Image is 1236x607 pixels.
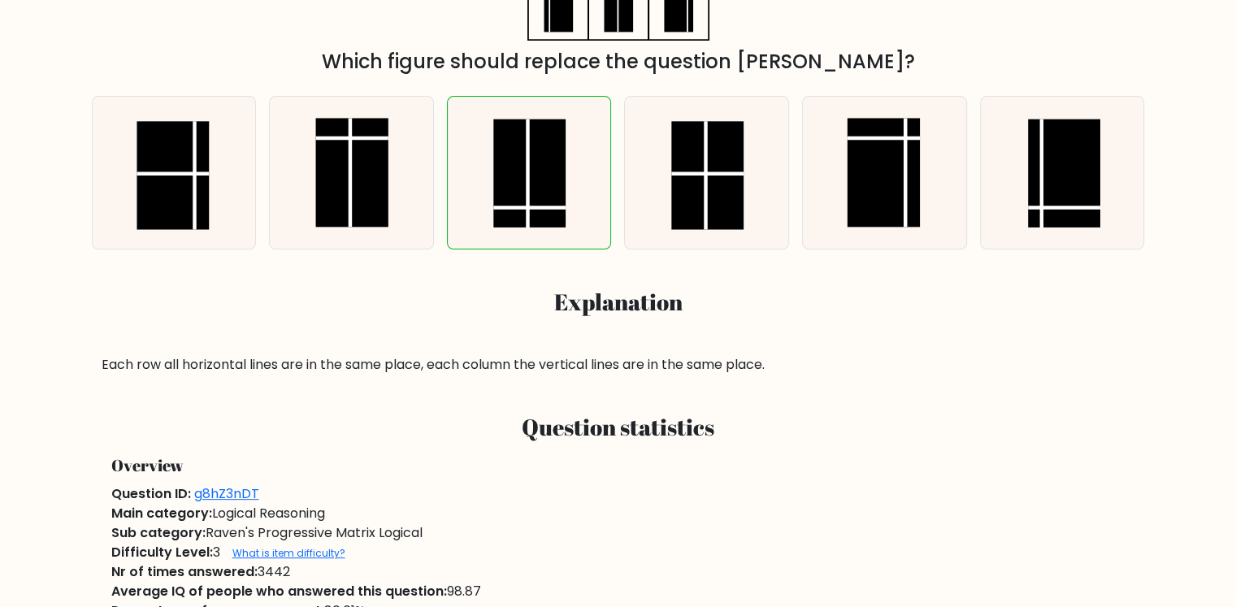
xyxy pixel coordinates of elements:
div: 3 [102,543,1135,562]
div: Each row all horizontal lines are in the same place, each column the vertical lines are in the sa... [102,355,1135,375]
span: Overview [111,454,184,476]
span: Main category: [111,504,212,522]
div: Raven's Progressive Matrix Logical [102,523,1135,543]
div: 98.87 [102,582,1135,601]
h3: Explanation [102,288,1135,316]
a: g8hZ3nDT [194,484,259,503]
a: What is item difficulty? [232,546,345,560]
span: Sub category: [111,523,206,542]
span: Question ID: [111,484,191,503]
span: Difficulty Level: [111,543,213,561]
div: Logical Reasoning [102,504,1135,523]
span: Nr of times answered: [111,562,258,581]
div: Which figure should replace the question [PERSON_NAME]? [102,47,1135,76]
span: Average IQ of people who answered this question: [111,582,447,600]
h3: Question statistics [111,414,1125,441]
div: 3442 [102,562,1135,582]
